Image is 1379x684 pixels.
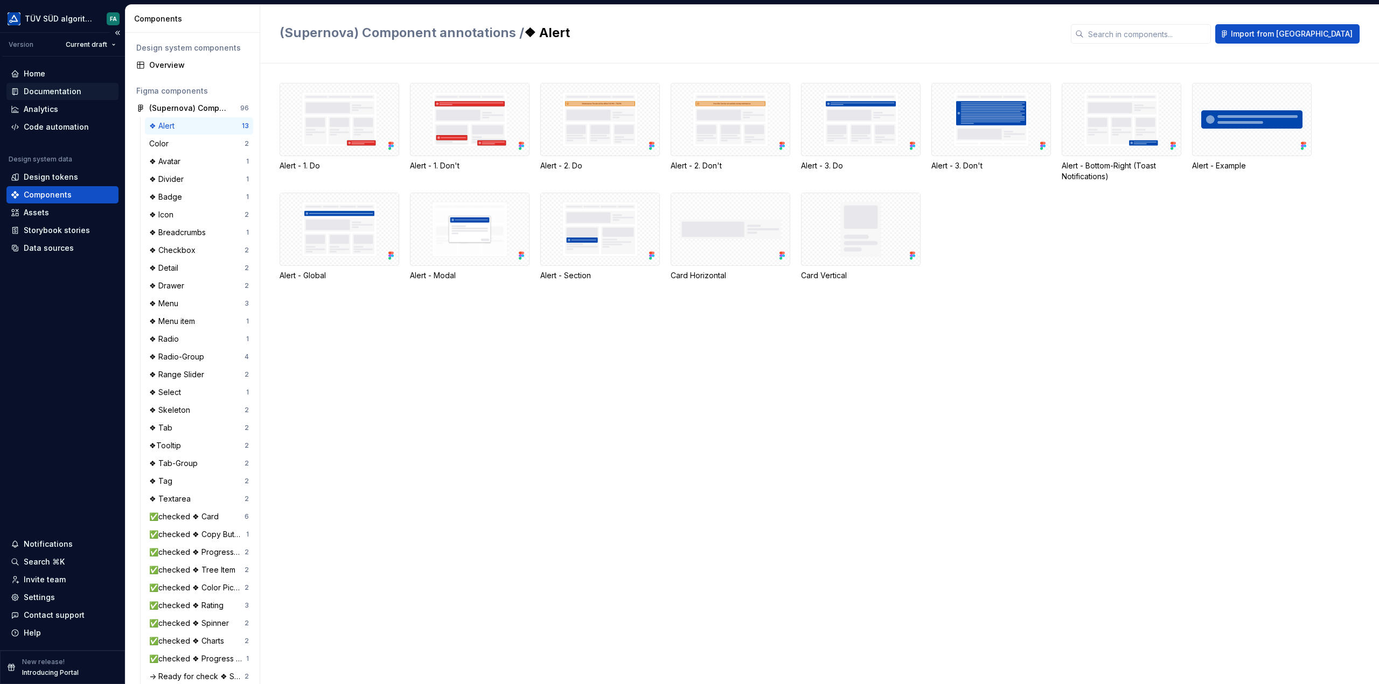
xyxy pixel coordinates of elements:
[61,37,121,52] button: Current draft
[149,671,245,682] div: -> Ready for check ❖ Switch
[145,561,253,579] a: ✅checked ❖ Tree Item2
[136,86,249,96] div: Figma components
[134,13,255,24] div: Components
[145,597,253,614] a: ✅checked ❖ Rating3
[280,160,399,171] div: Alert - 1. Do
[145,295,253,312] a: ❖ Menu3
[671,83,790,182] div: Alert - 2. Don't
[246,157,249,166] div: 1
[246,228,249,237] div: 1
[145,206,253,223] a: ❖ Icon2
[149,263,183,273] div: ❖ Detail
[149,334,183,344] div: ❖ Radio
[6,222,119,239] a: Storybook stories
[246,530,249,539] div: 1
[540,270,660,281] div: Alert - Section
[6,571,119,588] a: Invite team
[245,299,249,308] div: 3
[149,636,228,646] div: ✅checked ❖ Charts
[24,172,78,182] div: Design tokens
[6,589,119,606] a: Settings
[24,243,74,253] div: Data sources
[9,155,72,164] div: Design system data
[145,242,253,259] a: ❖ Checkbox2
[6,168,119,186] a: Design tokens
[24,189,72,200] div: Components
[1084,24,1211,44] input: Search in components...
[145,188,253,206] a: ❖ Badge1
[149,138,173,149] div: Color
[149,440,185,451] div: ❖Tooltip
[24,68,45,79] div: Home
[149,174,188,185] div: ❖ Divider
[280,24,1058,41] h2: ❖ Alert
[410,270,530,281] div: Alert - Modal
[24,574,66,585] div: Invite team
[110,25,125,40] button: Collapse sidebar
[245,583,249,592] div: 2
[245,672,249,681] div: 2
[6,186,119,203] a: Components
[149,511,223,522] div: ✅checked ❖ Card
[245,264,249,272] div: 2
[1192,160,1312,171] div: Alert - Example
[132,100,253,117] a: (Supernova) Component annotations96
[149,227,210,238] div: ❖ Breadcrumbs
[24,104,58,115] div: Analytics
[6,553,119,570] button: Search ⌘K
[801,83,921,182] div: Alert - 3. Do
[145,544,253,561] a: ✅checked ❖ Progress Bar2
[246,335,249,343] div: 1
[145,473,253,490] a: ❖ Tag2
[671,193,790,281] div: Card Horizontal
[149,476,177,486] div: ❖ Tag
[1215,24,1360,44] button: Import from [GEOGRAPHIC_DATA]
[145,366,253,383] a: ❖ Range Slider2
[145,455,253,472] a: ❖ Tab-Group2
[149,405,194,415] div: ❖ Skeleton
[280,25,524,40] span: (Supernova) Component annotations /
[149,422,177,433] div: ❖ Tab
[6,101,119,118] a: Analytics
[245,139,249,148] div: 2
[149,369,208,380] div: ❖ Range Slider
[145,330,253,348] a: ❖ Radio1
[24,556,65,567] div: Search ⌘K
[245,424,249,432] div: 2
[145,508,253,525] a: ✅checked ❖ Card6
[24,610,85,620] div: Contact support
[245,601,249,610] div: 3
[24,627,41,638] div: Help
[245,370,249,379] div: 2
[145,615,253,632] a: ✅checked ❖ Spinner2
[246,175,249,184] div: 1
[149,600,228,611] div: ✅checked ❖ Rating
[8,12,20,25] img: b580ff83-5aa9-44e3-bf1e-f2d94e587a2d.png
[2,7,123,30] button: TÜV SÜD algorithmFA
[149,618,233,629] div: ✅checked ❖ Spinner
[149,351,208,362] div: ❖ Radio-Group
[245,210,249,219] div: 2
[24,592,55,603] div: Settings
[245,548,249,556] div: 2
[245,406,249,414] div: 2
[145,490,253,507] a: ❖ Textarea2
[9,40,33,49] div: Version
[149,387,185,398] div: ❖ Select
[245,637,249,645] div: 2
[1062,83,1181,182] div: Alert - Bottom-Right (Toast Notifications)
[145,579,253,596] a: ✅checked ❖ Color Picker2
[801,193,921,281] div: Card Vertical
[931,160,1051,171] div: Alert - 3. Don't
[6,624,119,641] button: Help
[410,160,530,171] div: Alert - 1. Don't
[145,437,253,454] a: ❖Tooltip2
[145,224,253,241] a: ❖ Breadcrumbs1
[149,547,245,558] div: ✅checked ❖ Progress Bar
[6,239,119,257] a: Data sources
[245,619,249,627] div: 2
[671,270,790,281] div: Card Horizontal
[149,298,183,309] div: ❖ Menu
[149,653,246,664] div: ✅checked ❖ Progress Ring
[540,83,660,182] div: Alert - 2. Do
